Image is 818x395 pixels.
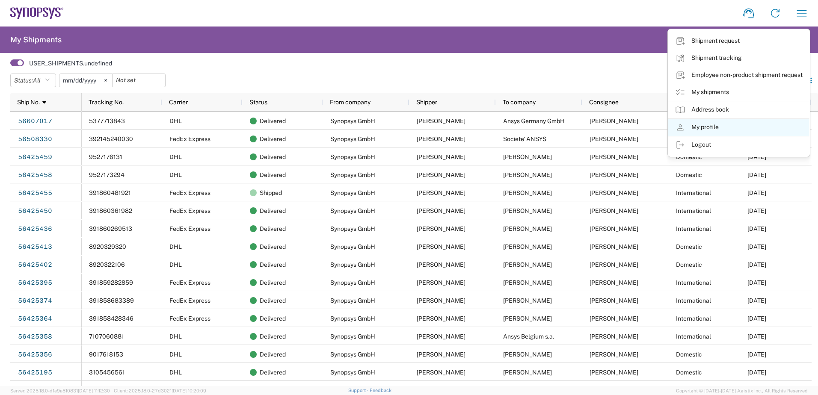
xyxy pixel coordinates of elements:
[747,207,766,214] span: 08/12/2025
[89,279,133,286] span: 391859282859
[260,256,286,274] span: Delivered
[676,351,702,358] span: Domestic
[503,261,552,268] span: Bettina Schoppe
[29,59,112,67] label: USER_SHIPMENTS.undefined
[330,279,375,286] span: Synopsys GmbH
[503,171,552,178] span: Boris Popoff
[417,136,465,142] span: Janne Vuorela
[330,189,375,196] span: Synopsys GmbH
[668,101,809,118] a: Address book
[89,351,123,358] span: 9017618153
[503,315,552,322] span: Charlie Grand
[89,261,125,268] span: 8920322106
[260,184,282,202] span: Shipped
[503,118,565,124] span: Ansys Germany GmbH
[590,189,638,196] span: Yannick Larvor
[417,297,465,304] span: Janne Vuorela
[18,240,53,254] a: 56425413
[18,186,53,200] a: 56425455
[114,388,206,393] span: Client: 2025.18.0-27d3021
[249,99,267,106] span: Status
[503,136,546,142] span: Societe' ANSYS
[260,238,286,256] span: Delivered
[590,369,638,376] span: Jari Spaete
[169,315,210,322] span: FedEx Express
[417,207,465,214] span: Janne Vuorela
[330,333,375,340] span: Synopsys GmbH
[590,171,638,178] span: Boris Popoff
[503,297,552,304] span: Lucien Rimbon
[89,297,134,304] span: 391858683389
[503,333,554,340] span: Ansys Belgium s.a.
[417,118,465,124] span: Janne Vuorela
[78,388,110,393] span: [DATE] 11:12:30
[747,333,766,340] span: 08/12/2025
[169,243,182,250] span: DHL
[59,74,112,87] input: Not set
[260,274,286,292] span: Delivered
[89,136,133,142] span: 392145240030
[260,130,286,148] span: Delivered
[260,310,286,327] span: Delivered
[503,99,536,106] span: To company
[18,115,53,128] a: 56607017
[676,261,702,268] span: Domestic
[330,243,375,250] span: Synopsys GmbH
[747,297,766,304] span: 08/12/2025
[676,369,702,376] span: Domestic
[260,202,286,220] span: Delivered
[89,153,122,160] span: 9527176131
[10,35,62,45] h2: My Shipments
[89,99,124,106] span: Tracking No.
[330,118,375,124] span: Synopsys GmbH
[330,136,375,142] span: Synopsys GmbH
[18,294,53,308] a: 56425374
[169,189,210,196] span: FedEx Express
[172,388,206,393] span: [DATE] 10:20:09
[169,225,210,232] span: FedEx Express
[503,351,552,358] span: Henning Rexroth
[18,366,53,380] a: 56425195
[260,220,286,238] span: Delivered
[169,153,182,160] span: DHL
[89,333,124,340] span: 7107060881
[169,207,210,214] span: FedEx Express
[330,171,375,178] span: Synopsys GmbH
[18,348,53,362] a: 56425356
[169,279,210,286] span: FedEx Express
[18,133,53,146] a: 56508330
[169,171,182,178] span: DHL
[676,279,711,286] span: International
[113,74,165,87] input: Not set
[590,297,638,304] span: Lucien Rimbon
[668,67,809,84] a: Employee non-product shipment request
[747,315,766,322] span: 08/12/2025
[417,189,465,196] span: Janne Vuorela
[417,153,465,160] span: Janne Vuorela
[503,153,552,160] span: Jon Rihan
[169,351,182,358] span: DHL
[590,136,638,142] span: Carlo Rimassa
[503,207,552,214] span: Arun Kumar
[330,315,375,322] span: Synopsys GmbH
[89,243,126,250] span: 8920329320
[89,171,124,178] span: 9527173294
[89,207,132,214] span: 391860361982
[417,225,465,232] span: Janne Vuorela
[18,312,53,326] a: 56425364
[590,351,638,358] span: Carl-Henning Rexroth
[676,189,711,196] span: International
[668,119,809,136] a: My profile
[169,261,182,268] span: DHL
[417,243,465,250] span: Janne Vuorela
[370,388,391,393] a: Feedback
[89,315,133,322] span: 391858428346
[590,261,638,268] span: Bettina Schoppe
[668,84,809,101] a: My shipments
[18,168,53,182] a: 56425458
[417,333,465,340] span: Janne Vuorela
[260,363,286,381] span: Delivered
[668,50,809,67] a: Shipment tracking
[18,276,53,290] a: 56425395
[330,261,375,268] span: Synopsys GmbH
